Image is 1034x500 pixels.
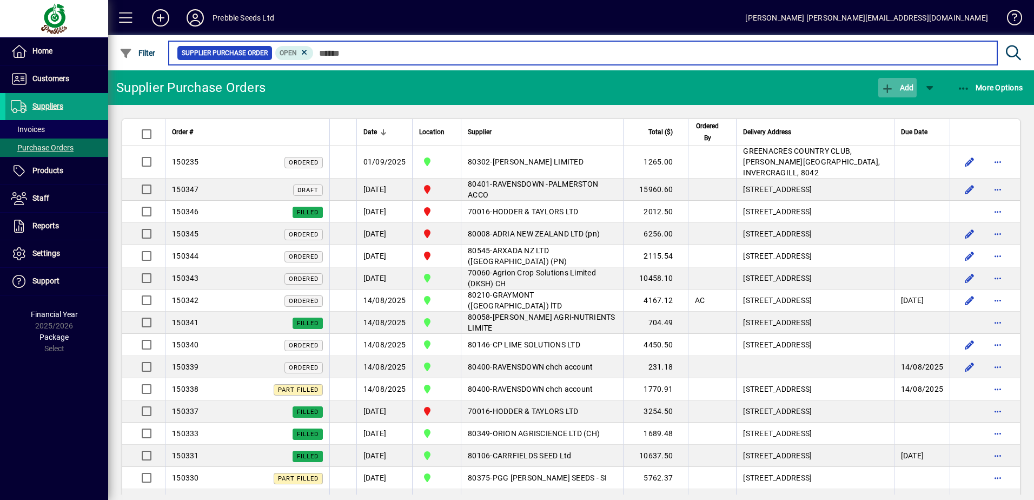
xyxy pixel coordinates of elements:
[419,471,454,484] span: CHRISTCHURCH
[419,338,454,351] span: CHRISTCHURCH
[736,245,893,267] td: [STREET_ADDRESS]
[623,467,688,489] td: 5762.37
[419,294,454,307] span: CHRISTCHURCH
[461,146,623,179] td: -
[356,179,413,201] td: [DATE]
[493,385,593,393] span: RAVENSDOWN chch account
[461,445,623,467] td: -
[468,291,562,310] span: GRAYMONT ([GEOGRAPHIC_DATA]) lTD
[736,201,893,223] td: [STREET_ADDRESS]
[5,268,108,295] a: Support
[172,229,199,238] span: 150345
[894,290,950,312] td: [DATE]
[468,126,492,138] span: Supplier
[172,340,199,349] span: 150340
[630,126,682,138] div: Total ($)
[881,83,913,92] span: Add
[172,157,199,166] span: 150235
[461,334,623,356] td: -
[989,336,1006,353] button: More options
[172,185,199,194] span: 150347
[172,252,199,260] span: 150344
[468,268,490,277] span: 70060
[419,126,445,138] span: Location
[493,451,572,460] span: CARRFIELDS SEED Ltd
[989,292,1006,309] button: More options
[356,400,413,423] td: [DATE]
[289,298,319,305] span: Ordered
[356,312,413,334] td: 14/08/2025
[468,340,490,349] span: 80146
[289,275,319,282] span: Ordered
[461,245,623,267] td: -
[289,231,319,238] span: Ordered
[172,126,193,138] span: Order #
[623,245,688,267] td: 2115.54
[989,469,1006,486] button: More options
[172,451,199,460] span: 150331
[461,312,623,334] td: -
[493,207,579,216] span: HODDER & TAYLORS LTD
[736,267,893,290] td: [STREET_ADDRESS]
[989,153,1006,170] button: More options
[39,333,69,341] span: Package
[468,313,490,321] span: 80058
[989,447,1006,464] button: More options
[695,120,720,144] span: Ordered By
[461,179,623,201] td: -
[363,126,377,138] span: Date
[894,445,950,467] td: [DATE]
[493,473,607,482] span: PGG [PERSON_NAME] SEEDS - SI
[356,245,413,267] td: [DATE]
[172,429,199,438] span: 150333
[289,342,319,349] span: Ordered
[736,445,893,467] td: [STREET_ADDRESS]
[5,213,108,240] a: Reports
[468,291,490,299] span: 80210
[493,157,584,166] span: [PERSON_NAME] LIMITED
[5,157,108,185] a: Products
[289,159,319,166] span: Ordered
[957,83,1023,92] span: More Options
[5,185,108,212] a: Staff
[468,407,490,416] span: 70016
[623,201,688,223] td: 2012.50
[468,180,598,199] span: RAVENSDOWN -PALMERSTON ACCO
[989,380,1006,398] button: More options
[623,400,688,423] td: 3254.50
[648,126,673,138] span: Total ($)
[32,74,69,83] span: Customers
[468,451,490,460] span: 80106
[894,378,950,400] td: 14/08/2025
[468,229,490,238] span: 80008
[356,467,413,489] td: [DATE]
[5,139,108,157] a: Purchase Orders
[623,179,688,201] td: 15960.60
[695,120,730,144] div: Ordered By
[280,49,297,57] span: Open
[356,290,413,312] td: 14/08/2025
[623,423,688,445] td: 1689.48
[623,223,688,245] td: 6256.00
[961,358,978,376] button: Edit
[5,38,108,65] a: Home
[961,292,978,309] button: Edit
[172,407,199,416] span: 150337
[117,43,158,63] button: Filter
[878,78,916,97] button: Add
[623,146,688,179] td: 1265.00
[172,363,199,371] span: 150339
[468,246,567,266] span: ARXADA NZ LTD ([GEOGRAPHIC_DATA]) (PN)
[419,155,454,168] span: CHRISTCHURCH
[743,126,791,138] span: Delivery Address
[31,310,78,319] span: Financial Year
[736,378,893,400] td: [STREET_ADDRESS]
[419,405,454,418] span: PALMERSTON NORTH
[32,277,59,285] span: Support
[172,207,199,216] span: 150346
[461,467,623,489] td: -
[116,79,266,96] div: Supplier Purchase Orders
[143,8,178,28] button: Add
[120,49,156,57] span: Filter
[894,356,950,378] td: 14/08/2025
